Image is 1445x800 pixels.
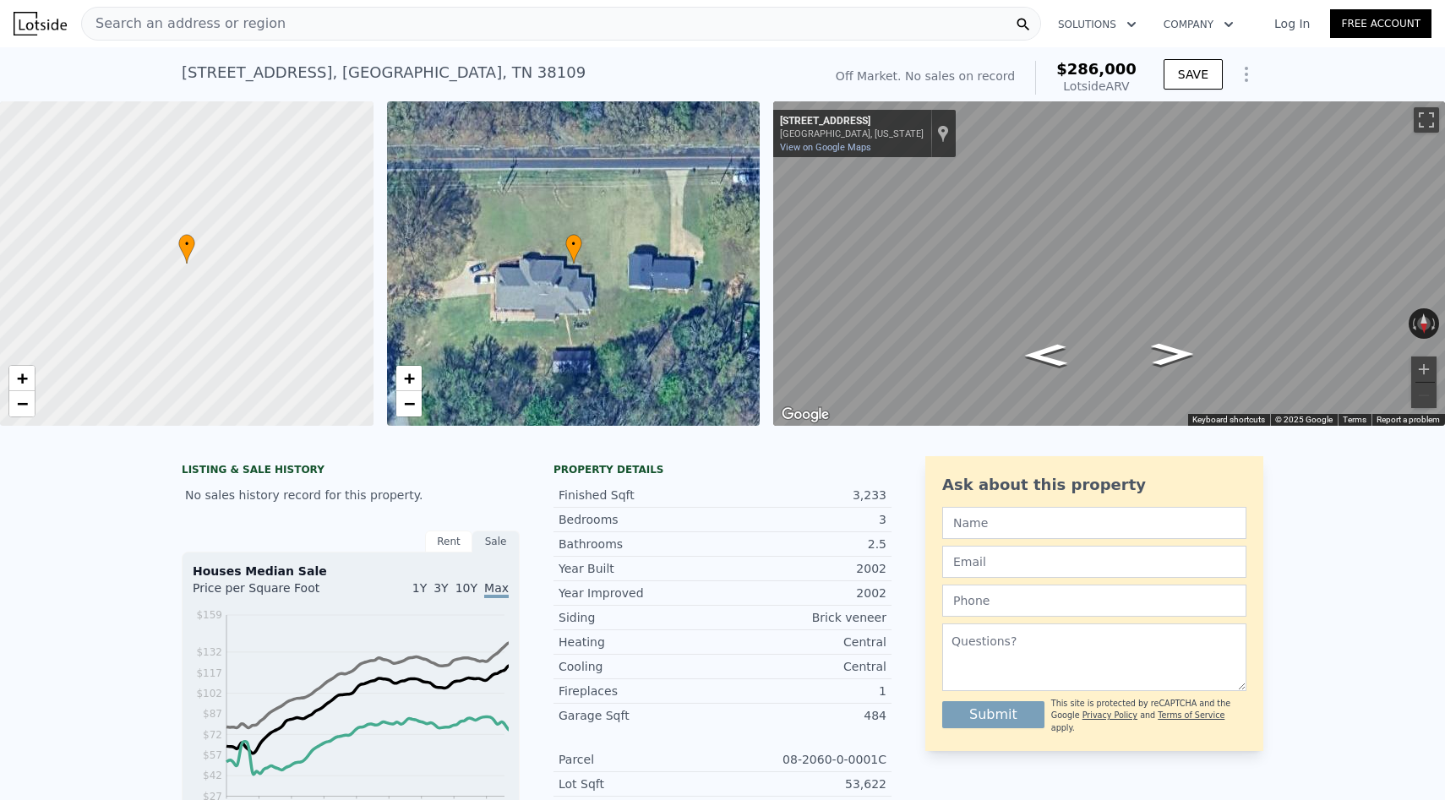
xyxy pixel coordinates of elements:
button: SAVE [1164,59,1223,90]
a: Terms (opens in new tab) [1343,415,1366,424]
button: Zoom in [1411,356,1437,382]
div: Bedrooms [559,511,722,528]
span: − [17,393,28,414]
div: Cooling [559,658,722,675]
div: LISTING & SALE HISTORY [182,463,520,480]
span: Search an address or region [82,14,286,34]
div: Siding [559,609,722,626]
div: [STREET_ADDRESS] [780,115,924,128]
span: © 2025 Google [1275,415,1333,424]
div: 1 [722,683,886,699]
div: Central [722,658,886,675]
div: [GEOGRAPHIC_DATA], [US_STATE] [780,128,924,139]
path: Go West, W Shelby Dr [1133,338,1212,371]
div: Lot Sqft [559,776,722,792]
a: Zoom out [9,391,35,416]
div: [STREET_ADDRESS] , [GEOGRAPHIC_DATA] , TN 38109 [182,61,586,84]
button: Rotate clockwise [1431,308,1440,339]
a: Report a problem [1377,415,1440,424]
tspan: $57 [203,749,222,761]
div: • [178,234,195,264]
button: Reset the view [1417,308,1431,339]
input: Phone [942,585,1246,617]
button: Submit [942,701,1044,728]
button: Company [1150,9,1247,40]
div: Year Improved [559,585,722,601]
a: View on Google Maps [780,142,871,153]
tspan: $132 [196,646,222,658]
div: 2002 [722,560,886,577]
span: Max [484,581,509,598]
tspan: $102 [196,688,222,699]
div: Ask about this property [942,473,1246,497]
span: 3Y [433,581,448,595]
button: Keyboard shortcuts [1192,414,1265,426]
button: Solutions [1044,9,1150,40]
div: This site is protected by reCAPTCHA and the Google and apply. [1051,698,1246,734]
div: Price per Square Foot [193,580,351,607]
div: • [565,234,582,264]
div: Street View [773,101,1445,426]
span: • [565,237,582,252]
img: Google [777,404,833,426]
div: 08-2060-0-0001C [722,751,886,768]
div: Garage Sqft [559,707,722,724]
div: 2.5 [722,536,886,552]
span: $286,000 [1056,60,1137,78]
div: 2002 [722,585,886,601]
tspan: $72 [203,729,222,741]
div: Brick veneer [722,609,886,626]
div: Sale [472,531,520,552]
a: Terms of Service [1158,710,1224,720]
span: − [403,393,414,414]
div: 3 [722,511,886,528]
span: + [17,367,28,389]
div: 3,233 [722,487,886,503]
div: Parcel [559,751,722,768]
div: 484 [722,707,886,724]
div: Central [722,634,886,650]
div: Finished Sqft [559,487,722,503]
div: Fireplaces [559,683,722,699]
tspan: $117 [196,667,222,679]
a: Zoom in [9,366,35,391]
a: Privacy Policy [1082,710,1137,720]
div: Map [773,101,1445,426]
path: Go East, W Shelby Dr [1006,339,1085,372]
div: Heating [559,634,722,650]
span: + [403,367,414,389]
a: Open this area in Google Maps (opens a new window) [777,404,833,426]
div: Lotside ARV [1056,78,1137,95]
img: Lotside [14,12,67,35]
div: Off Market. No sales on record [836,68,1015,84]
button: Zoom out [1411,383,1437,408]
div: Rent [425,531,472,552]
div: 53,622 [722,776,886,792]
tspan: $159 [196,609,222,621]
button: Rotate counterclockwise [1409,308,1418,339]
tspan: $87 [203,708,222,720]
input: Name [942,507,1246,539]
button: Toggle fullscreen view [1414,107,1439,133]
button: Show Options [1230,57,1263,91]
a: Zoom out [396,391,422,416]
a: Show location on map [937,124,949,143]
div: Property details [553,463,892,476]
span: 10Y [455,581,477,595]
div: Bathrooms [559,536,722,552]
div: Houses Median Sale [193,563,509,580]
span: • [178,237,195,252]
a: Zoom in [396,366,422,391]
div: Year Built [559,560,722,577]
input: Email [942,546,1246,578]
div: No sales history record for this property. [182,480,520,510]
span: 1Y [412,581,427,595]
a: Free Account [1330,9,1431,38]
a: Log In [1254,15,1330,32]
tspan: $42 [203,770,222,781]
